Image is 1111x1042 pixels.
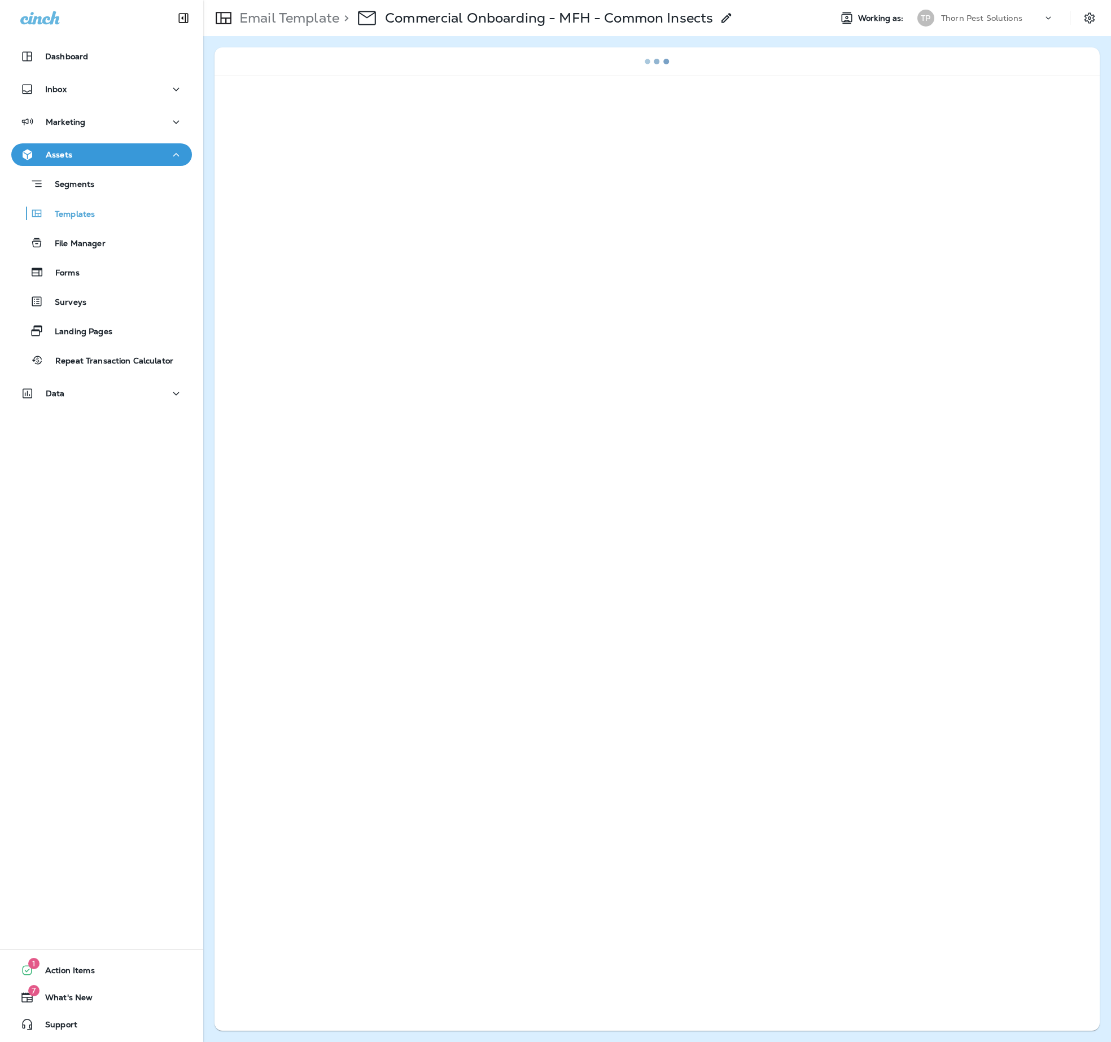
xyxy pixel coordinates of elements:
[11,348,192,372] button: Repeat Transaction Calculator
[11,382,192,405] button: Data
[11,290,192,313] button: Surveys
[11,45,192,68] button: Dashboard
[11,202,192,225] button: Templates
[45,85,67,94] p: Inbox
[44,356,173,367] p: Repeat Transaction Calculator
[28,958,40,969] span: 1
[43,209,95,220] p: Templates
[43,239,106,249] p: File Manager
[46,389,65,398] p: Data
[235,10,339,27] p: Email Template
[34,966,95,979] span: Action Items
[28,985,40,996] span: 7
[11,111,192,133] button: Marketing
[339,10,349,27] p: >
[11,78,192,100] button: Inbox
[11,319,192,343] button: Landing Pages
[385,10,713,27] p: Commercial Onboarding - MFH - Common Insects
[43,297,86,308] p: Surveys
[917,10,934,27] div: TP
[45,52,88,61] p: Dashboard
[941,14,1022,23] p: Thorn Pest Solutions
[43,179,94,191] p: Segments
[168,7,199,29] button: Collapse Sidebar
[34,993,93,1006] span: What's New
[11,959,192,982] button: 1Action Items
[11,172,192,196] button: Segments
[1079,8,1100,28] button: Settings
[858,14,906,23] span: Working as:
[11,231,192,255] button: File Manager
[11,260,192,284] button: Forms
[11,143,192,166] button: Assets
[44,268,80,279] p: Forms
[43,327,112,338] p: Landing Pages
[11,986,192,1009] button: 7What's New
[46,117,85,126] p: Marketing
[46,150,72,159] p: Assets
[11,1013,192,1036] button: Support
[34,1020,77,1034] span: Support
